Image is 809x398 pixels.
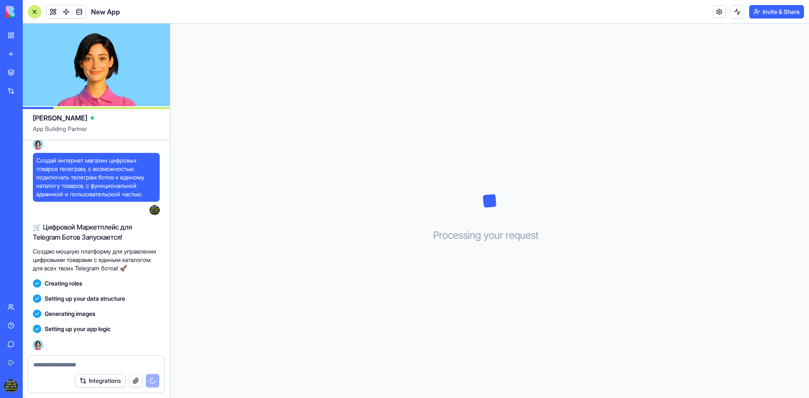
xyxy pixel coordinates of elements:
span: Setting up your app logic [45,325,111,333]
h3: Processing your request [433,229,546,242]
span: Generating images [45,310,95,318]
img: Ella_00000_wcx2te.png [33,139,43,150]
span: Создай интернет магазин цифровых товаров телеграм, с возможностью подключать телеграм ботов к еди... [36,156,156,198]
img: ACg8ocJI9a-qir_wV8bfWu9DGQtklvz-brMt8Qe_79dgs-TFpeeS-Iph=s96-c [150,205,160,215]
span: Creating roles [45,279,82,288]
p: Создаю мощную платформу для управления цифровыми товарами с единым каталогом для всех твоих Teleg... [33,247,160,272]
img: ACg8ocJI9a-qir_wV8bfWu9DGQtklvz-brMt8Qe_79dgs-TFpeeS-Iph=s96-c [4,379,18,393]
span: Setting up your data structure [45,294,125,303]
img: logo [6,6,58,18]
span: New App [91,7,120,17]
img: Ella_00000_wcx2te.png [33,340,43,350]
button: Integrations [75,374,126,387]
span: [PERSON_NAME] [33,113,87,123]
span: App Building Partner [33,125,160,140]
button: Invite & Share [749,5,804,19]
h2: 🛒 Цифровой Маркетплейс для Telegram Ботов Запускается! [33,222,160,242]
